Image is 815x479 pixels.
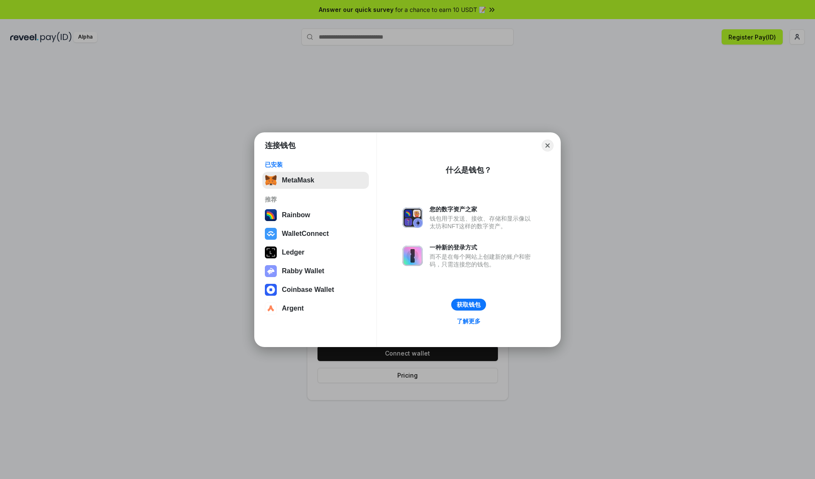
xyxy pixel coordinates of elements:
[282,176,314,184] div: MetaMask
[402,246,423,266] img: svg+xml,%3Csvg%20xmlns%3D%22http%3A%2F%2Fwww.w3.org%2F2000%2Fsvg%22%20fill%3D%22none%22%20viewBox...
[457,301,481,308] div: 获取钱包
[402,207,423,228] img: svg+xml,%3Csvg%20xmlns%3D%22http%3A%2F%2Fwww.w3.org%2F2000%2Fsvg%22%20fill%3D%22none%22%20viewBox...
[430,253,535,268] div: 而不是在每个网站上创建新的账户和密码，只需连接您的钱包。
[282,267,324,275] div: Rabby Wallet
[262,207,369,224] button: Rainbow
[430,205,535,213] div: 您的数字资产之家
[457,317,481,325] div: 了解更多
[265,265,277,277] img: svg+xml,%3Csvg%20xmlns%3D%22http%3A%2F%2Fwww.w3.org%2F2000%2Fsvg%22%20fill%3D%22none%22%20viewBox...
[265,247,277,258] img: svg+xml,%3Csvg%20xmlns%3D%22http%3A%2F%2Fwww.w3.org%2F2000%2Fsvg%22%20width%3D%2228%22%20height%3...
[282,211,310,219] div: Rainbow
[265,284,277,296] img: svg+xml,%3Csvg%20width%3D%2228%22%20height%3D%2228%22%20viewBox%3D%220%200%2028%2028%22%20fill%3D...
[265,303,277,314] img: svg+xml,%3Csvg%20width%3D%2228%22%20height%3D%2228%22%20viewBox%3D%220%200%2028%2028%22%20fill%3D...
[262,172,369,189] button: MetaMask
[265,209,277,221] img: svg+xml,%3Csvg%20width%3D%22120%22%20height%3D%22120%22%20viewBox%3D%220%200%20120%20120%22%20fil...
[265,174,277,186] img: svg+xml,%3Csvg%20fill%3D%22none%22%20height%3D%2233%22%20viewBox%3D%220%200%2035%2033%22%20width%...
[262,244,369,261] button: Ledger
[265,196,366,203] div: 推荐
[262,225,369,242] button: WalletConnect
[446,165,492,175] div: 什么是钱包？
[430,244,535,251] div: 一种新的登录方式
[542,140,554,151] button: Close
[262,300,369,317] button: Argent
[282,249,304,256] div: Ledger
[451,299,486,311] button: 获取钱包
[262,281,369,298] button: Coinbase Wallet
[265,228,277,240] img: svg+xml,%3Csvg%20width%3D%2228%22%20height%3D%2228%22%20viewBox%3D%220%200%2028%2028%22%20fill%3D...
[282,305,304,312] div: Argent
[430,215,535,230] div: 钱包用于发送、接收、存储和显示像以太坊和NFT这样的数字资产。
[265,161,366,168] div: 已安装
[262,263,369,280] button: Rabby Wallet
[282,230,329,238] div: WalletConnect
[265,140,295,151] h1: 连接钱包
[282,286,334,294] div: Coinbase Wallet
[452,316,486,327] a: 了解更多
